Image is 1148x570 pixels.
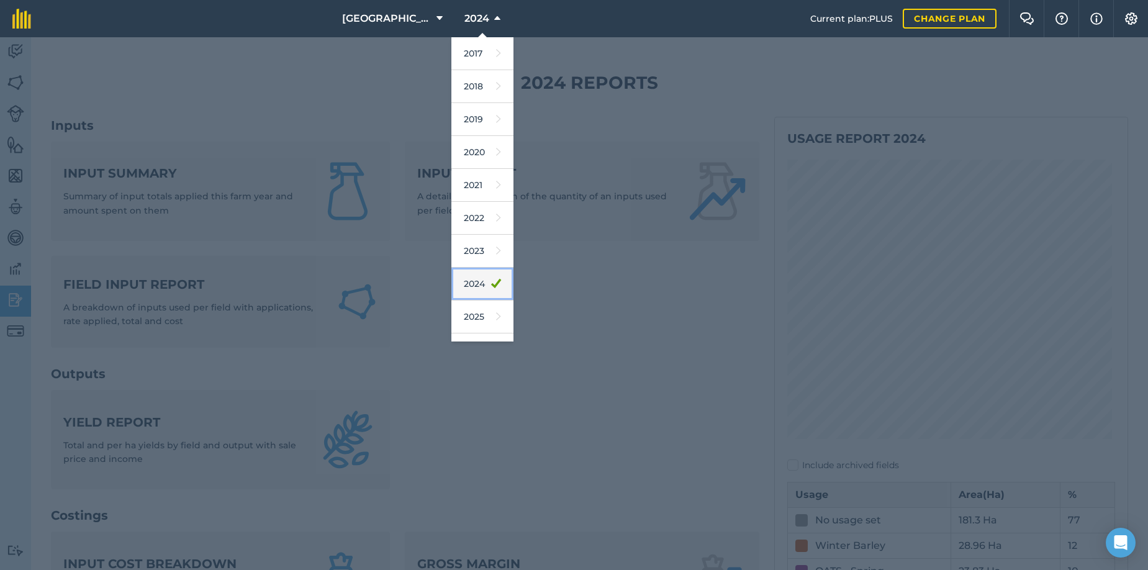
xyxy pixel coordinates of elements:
[451,136,513,169] a: 2020
[451,301,513,333] a: 2025
[451,202,513,235] a: 2022
[903,9,997,29] a: Change plan
[1124,12,1139,25] img: A cog icon
[451,103,513,136] a: 2019
[451,37,513,70] a: 2017
[451,70,513,103] a: 2018
[342,11,432,26] span: [GEOGRAPHIC_DATA]
[12,9,31,29] img: fieldmargin Logo
[1090,11,1103,26] img: svg+xml;base64,PHN2ZyB4bWxucz0iaHR0cDovL3d3dy53My5vcmcvMjAwMC9zdmciIHdpZHRoPSIxNyIgaGVpZ2h0PSIxNy...
[810,12,893,25] span: Current plan : PLUS
[451,268,513,301] a: 2024
[1106,528,1136,558] div: Open Intercom Messenger
[1054,12,1069,25] img: A question mark icon
[464,11,489,26] span: 2024
[1019,12,1034,25] img: Two speech bubbles overlapping with the left bubble in the forefront
[451,169,513,202] a: 2021
[451,235,513,268] a: 2023
[451,333,513,366] a: 2026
